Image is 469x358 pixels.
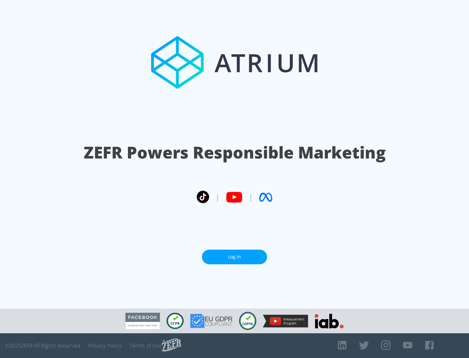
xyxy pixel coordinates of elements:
a: Privacy Policy [88,342,121,349]
span: | [249,192,253,202]
img: CCPA Compliant [166,313,184,329]
a: Terms of Use [129,342,162,349]
img: Facebook Marketing Partner [125,313,160,329]
img: YouTube Measurement Program [263,315,308,327]
h1: ZEFR Powers Responsible Marketing [84,141,386,164]
img: IAB [315,314,344,328]
img: GDPR Compliant [190,314,233,328]
span: | [216,192,220,202]
span: © 2025 ZEFR All Rights Reserved [5,342,80,349]
img: COPPA Compliant [239,312,256,330]
a: Log In [202,250,267,264]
